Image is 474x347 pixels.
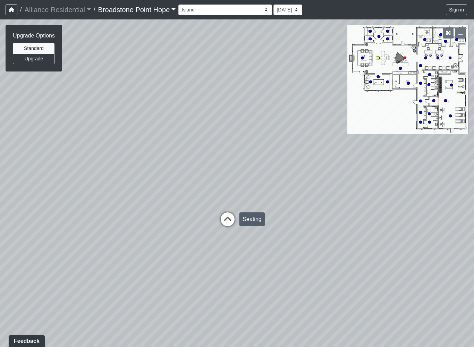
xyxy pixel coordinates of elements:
[5,333,48,347] iframe: Ybug feedback widget
[13,32,55,39] h6: Upgrade Options
[13,43,54,54] button: Standard
[91,3,98,17] span: /
[239,212,265,226] div: Seating
[446,5,467,15] button: Sign in
[13,53,54,64] button: Upgrade
[17,3,24,17] span: /
[98,3,176,17] a: Broadstone Point Hope
[24,3,91,17] a: Alliance Residential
